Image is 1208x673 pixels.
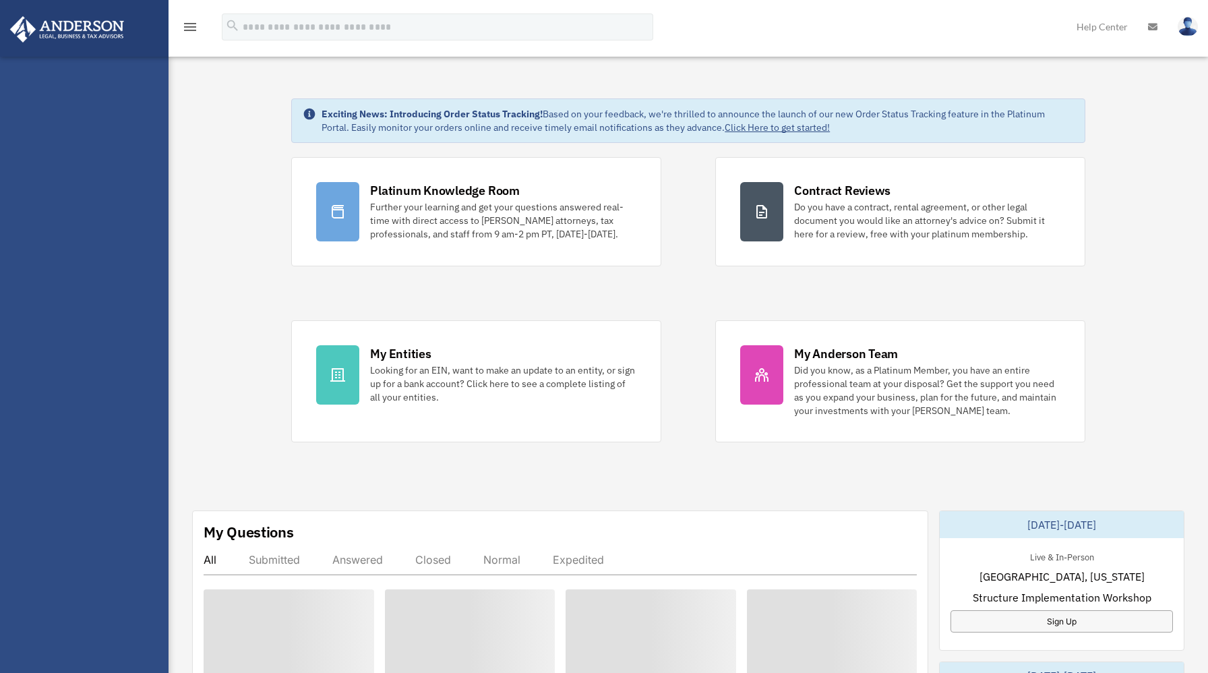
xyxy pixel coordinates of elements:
[483,553,520,566] div: Normal
[415,553,451,566] div: Closed
[204,553,216,566] div: All
[322,108,543,120] strong: Exciting News: Introducing Order Status Tracking!
[979,568,1145,585] span: [GEOGRAPHIC_DATA], [US_STATE]
[370,182,520,199] div: Platinum Knowledge Room
[332,553,383,566] div: Answered
[370,345,431,362] div: My Entities
[553,553,604,566] div: Expedited
[249,553,300,566] div: Submitted
[715,157,1085,266] a: Contract Reviews Do you have a contract, rental agreement, or other legal document you would like...
[225,18,240,33] i: search
[794,182,890,199] div: Contract Reviews
[794,345,898,362] div: My Anderson Team
[973,589,1151,606] span: Structure Implementation Workshop
[291,157,661,266] a: Platinum Knowledge Room Further your learning and get your questions answered real-time with dire...
[182,19,198,35] i: menu
[370,200,636,241] div: Further your learning and get your questions answered real-time with direct access to [PERSON_NAM...
[794,200,1060,241] div: Do you have a contract, rental agreement, or other legal document you would like an attorney's ad...
[1178,17,1198,36] img: User Pic
[182,24,198,35] a: menu
[794,363,1060,417] div: Did you know, as a Platinum Member, you have an entire professional team at your disposal? Get th...
[940,511,1184,538] div: [DATE]-[DATE]
[1019,549,1105,563] div: Live & In-Person
[291,320,661,442] a: My Entities Looking for an EIN, want to make an update to an entity, or sign up for a bank accoun...
[725,121,830,134] a: Click Here to get started!
[715,320,1085,442] a: My Anderson Team Did you know, as a Platinum Member, you have an entire professional team at your...
[204,522,294,542] div: My Questions
[950,610,1173,633] a: Sign Up
[322,107,1074,134] div: Based on your feedback, we're thrilled to announce the launch of our new Order Status Tracking fe...
[6,16,128,42] img: Anderson Advisors Platinum Portal
[370,363,636,404] div: Looking for an EIN, want to make an update to an entity, or sign up for a bank account? Click her...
